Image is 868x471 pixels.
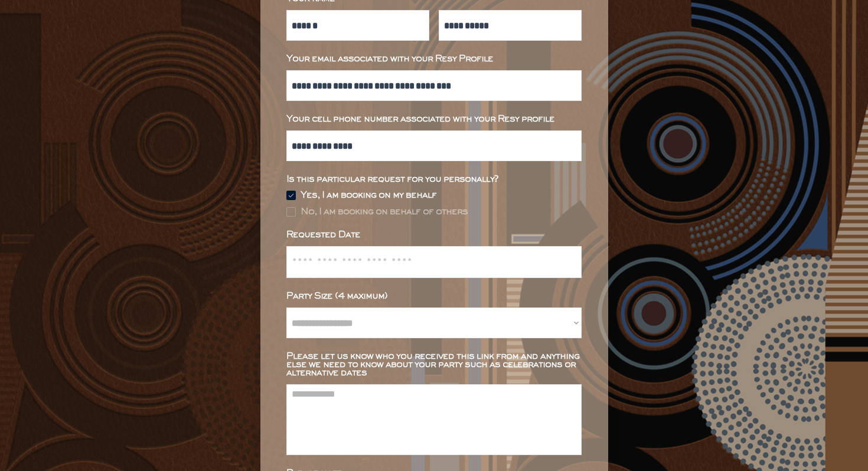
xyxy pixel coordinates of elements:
div: Party Size (4 maximum) [286,292,582,300]
div: Your email associated with your Resy Profile [286,55,582,63]
img: Group%2048096532.svg [286,191,296,200]
div: No, I am booking on behalf of others [301,208,468,216]
div: Requested Date [286,231,582,239]
img: Rectangle%20315%20%281%29.svg [286,207,296,217]
div: Yes, I am booking on my behalf [301,191,436,199]
div: Is this particular request for you personally? [286,175,582,184]
div: Your cell phone number associated with your Resy profile [286,115,582,123]
div: Please let us know who you received this link from and anything else we need to know about your p... [286,352,582,377]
